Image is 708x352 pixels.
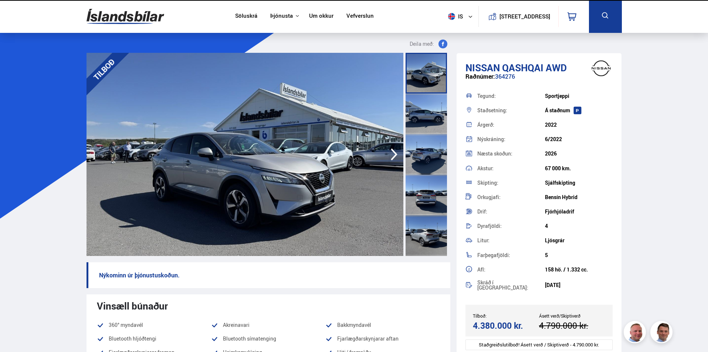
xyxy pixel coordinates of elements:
[586,57,616,80] img: brand logo
[477,238,545,243] div: Litur:
[651,322,674,344] img: FbJEzSuNWCJXmdc-.webp
[477,267,545,272] div: Afl:
[539,321,603,331] div: 4.790.000 kr.
[545,252,613,258] div: 5
[309,13,333,20] a: Um okkur
[545,180,613,186] div: Sjálfskipting
[87,262,450,288] p: Nýkominn úr þjónustuskoðun.
[270,13,293,20] button: Þjónusta
[545,282,613,288] div: [DATE]
[545,122,613,128] div: 2022
[410,40,434,48] span: Deila með:
[97,321,211,329] li: 360° myndavél
[325,321,440,329] li: Bakkmyndavél
[545,107,613,113] div: Á staðnum
[465,339,613,350] div: Staðgreiðslutilboð! Ásett verð / Skiptiverð - 4.790.000 kr.
[477,253,545,258] div: Farþegafjöldi:
[465,73,613,88] div: 364276
[477,108,545,113] div: Staðsetning:
[502,61,567,74] span: Qashqai AWD
[545,136,613,142] div: 6/2022
[545,267,613,273] div: 158 hö. / 1.332 cc.
[477,137,545,142] div: Nýskráning:
[545,237,613,243] div: Ljósgrár
[346,13,374,20] a: Vefverslun
[97,334,211,343] li: Bluetooth hljóðtengi
[545,151,613,157] div: 2026
[539,313,605,318] div: Ásett verð/Skiptiverð
[625,322,647,344] img: siFngHWaQ9KaOqBr.png
[545,93,613,99] div: Sportjeppi
[87,53,403,256] img: 3292782.jpeg
[545,223,613,229] div: 4
[97,300,440,311] div: Vinsæll búnaður
[477,280,545,290] div: Skráð í [GEOGRAPHIC_DATA]:
[545,194,613,200] div: Bensín Hybrid
[211,334,325,343] li: Bluetooth símatenging
[477,151,545,156] div: Næsta skoðun:
[477,195,545,200] div: Orkugjafi:
[407,40,450,48] button: Deila með:
[482,6,554,27] a: [STREET_ADDRESS]
[477,180,545,185] div: Skipting:
[465,72,495,81] span: Raðnúmer:
[502,13,548,20] button: [STREET_ADDRESS]
[448,13,455,20] img: svg+xml;base64,PHN2ZyB4bWxucz0iaHR0cDovL3d3dy53My5vcmcvMjAwMC9zdmciIHdpZHRoPSI1MTIiIGhlaWdodD0iNT...
[477,209,545,214] div: Drif:
[445,6,478,27] button: is
[477,122,545,127] div: Árgerð:
[235,13,257,20] a: Söluskrá
[477,223,545,229] div: Dyrafjöldi:
[477,93,545,99] div: Tegund:
[473,321,537,331] div: 4.380.000 kr.
[477,166,545,171] div: Akstur:
[465,61,500,74] span: Nissan
[211,321,325,329] li: Akreinavari
[87,4,164,28] img: G0Ugv5HjCgRt.svg
[76,42,132,97] div: TILBOÐ
[545,209,613,215] div: Fjórhjóladrif
[325,334,440,343] li: Fjarlægðarskynjarar aftan
[545,165,613,171] div: 67 000 km.
[445,13,464,20] span: is
[473,313,539,318] div: Tilboð:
